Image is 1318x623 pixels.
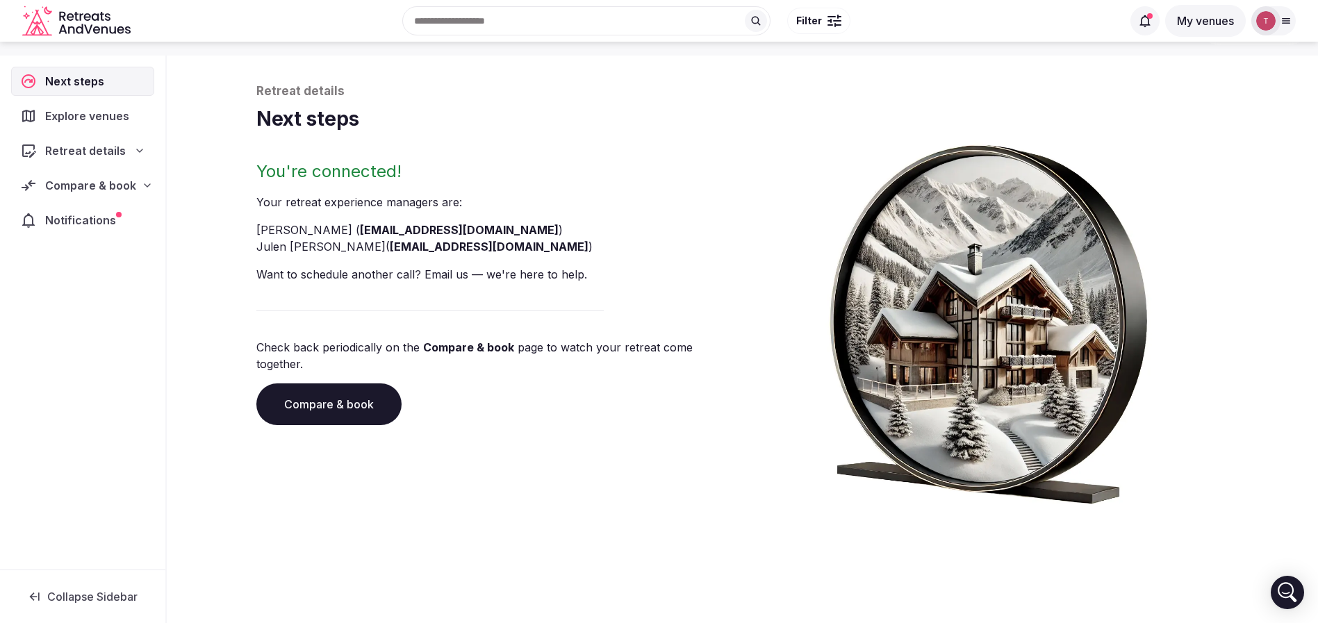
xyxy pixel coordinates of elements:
[1256,11,1276,31] img: Thiago Martins
[256,266,737,283] p: Want to schedule another call? Email us — we're here to help.
[22,6,133,37] svg: Retreats and Venues company logo
[256,83,1229,100] p: Retreat details
[11,581,154,612] button: Collapse Sidebar
[22,6,133,37] a: Visit the homepage
[1165,14,1246,28] a: My venues
[11,67,154,96] a: Next steps
[390,240,588,254] a: [EMAIL_ADDRESS][DOMAIN_NAME]
[11,206,154,235] a: Notifications
[45,108,135,124] span: Explore venues
[804,133,1173,504] img: Winter chalet retreat in picture frame
[256,194,737,210] p: Your retreat experience manager s are :
[1165,5,1246,37] button: My venues
[360,223,559,237] a: [EMAIL_ADDRESS][DOMAIN_NAME]
[45,212,122,229] span: Notifications
[256,339,737,372] p: Check back periodically on the page to watch your retreat come together.
[256,383,402,425] a: Compare & book
[256,238,737,255] li: Julen [PERSON_NAME] ( )
[11,101,154,131] a: Explore venues
[796,14,822,28] span: Filter
[256,160,737,183] h2: You're connected!
[256,222,737,238] li: [PERSON_NAME] ( )
[45,177,136,194] span: Compare & book
[256,106,1229,133] h1: Next steps
[787,8,850,34] button: Filter
[45,142,126,159] span: Retreat details
[1271,576,1304,609] div: Open Intercom Messenger
[47,590,138,604] span: Collapse Sidebar
[423,340,514,354] a: Compare & book
[45,73,110,90] span: Next steps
